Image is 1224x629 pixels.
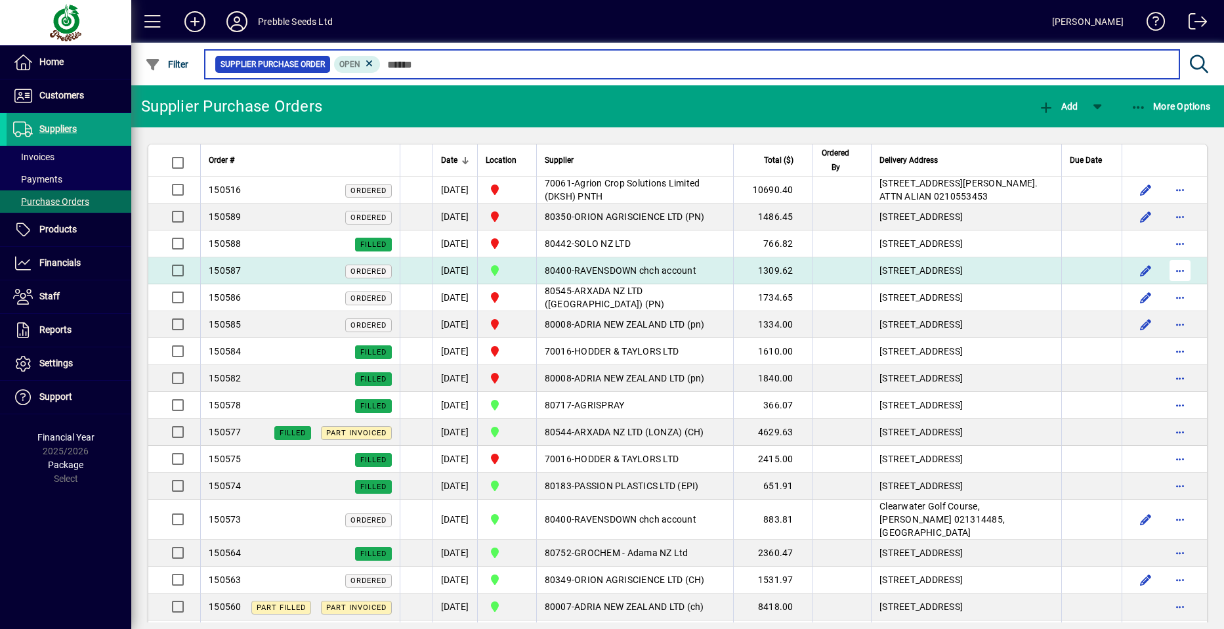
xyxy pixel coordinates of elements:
[7,247,131,280] a: Financials
[733,594,812,620] td: 8418.00
[433,392,477,419] td: [DATE]
[1170,422,1191,443] button: More options
[574,481,699,491] span: PASSION PLASTICS LTD (EPI)
[574,601,704,612] span: ADRIA NEW ZEALAND LTD (ch)
[48,460,83,470] span: Package
[536,473,733,500] td: -
[39,358,73,368] span: Settings
[433,540,477,567] td: [DATE]
[574,238,631,249] span: SOLO NZ LTD
[433,311,477,338] td: [DATE]
[545,454,572,464] span: 70016
[545,514,572,525] span: 80400
[733,473,812,500] td: 651.91
[536,338,733,365] td: -
[7,46,131,79] a: Home
[545,575,572,585] span: 80349
[209,346,242,357] span: 150584
[1170,395,1191,416] button: More options
[334,56,381,73] mat-chip: Completion Status: Open
[433,230,477,257] td: [DATE]
[1170,475,1191,496] button: More options
[1170,206,1191,227] button: More options
[1170,509,1191,530] button: More options
[574,427,704,437] span: ARXADA NZ LTD (LONZA) (CH)
[1035,95,1081,118] button: Add
[733,500,812,540] td: 883.81
[433,338,477,365] td: [DATE]
[1135,314,1156,335] button: Edit
[574,400,624,410] span: AGRISPRAY
[536,500,733,540] td: -
[39,56,64,67] span: Home
[360,375,387,383] span: Filled
[545,153,725,167] div: Supplier
[574,548,688,558] span: GROCHEM - Adama NZ Ltd
[1170,341,1191,362] button: More options
[545,153,574,167] span: Supplier
[209,481,242,491] span: 150574
[433,365,477,392] td: [DATE]
[871,446,1061,473] td: [STREET_ADDRESS]
[1135,509,1156,530] button: Edit
[733,419,812,446] td: 4629.63
[545,601,572,612] span: 80007
[536,311,733,338] td: -
[209,153,234,167] span: Order #
[350,267,387,276] span: Ordered
[209,373,242,383] span: 150582
[441,153,469,167] div: Date
[486,153,528,167] div: Location
[871,594,1061,620] td: [STREET_ADDRESS]
[1170,448,1191,469] button: More options
[733,284,812,311] td: 1734.65
[871,311,1061,338] td: [STREET_ADDRESS]
[1170,287,1191,308] button: More options
[433,177,477,204] td: [DATE]
[7,79,131,112] a: Customers
[486,236,528,251] span: PALMERSTON NORTH
[486,478,528,494] span: CHRISTCHURCH
[545,286,572,296] span: 80545
[1170,179,1191,200] button: More options
[39,123,77,134] span: Suppliers
[486,511,528,527] span: CHRISTCHURCH
[39,291,60,301] span: Staff
[1170,542,1191,563] button: More options
[1070,153,1102,167] span: Due Date
[1170,569,1191,590] button: More options
[1170,314,1191,335] button: More options
[536,230,733,257] td: -
[433,284,477,311] td: [DATE]
[545,373,572,383] span: 80008
[37,432,95,443] span: Financial Year
[486,397,528,413] span: CHRISTCHURCH
[545,211,572,222] span: 80350
[141,96,322,117] div: Supplier Purchase Orders
[1170,596,1191,617] button: More options
[209,319,242,330] span: 150585
[1135,569,1156,590] button: Edit
[216,10,258,33] button: Profile
[733,540,812,567] td: 2360.47
[733,311,812,338] td: 1334.00
[1135,206,1156,227] button: Edit
[486,424,528,440] span: CHRISTCHURCH
[174,10,216,33] button: Add
[486,451,528,467] span: PALMERSTON NORTH
[350,516,387,525] span: Ordered
[733,567,812,594] td: 1531.97
[1170,368,1191,389] button: More options
[536,594,733,620] td: -
[433,204,477,230] td: [DATE]
[350,213,387,222] span: Ordered
[360,240,387,249] span: Filled
[7,347,131,380] a: Settings
[486,343,528,359] span: PALMERSTON NORTH
[536,419,733,446] td: -
[7,280,131,313] a: Staff
[545,286,665,309] span: ARXADA NZ LTD ([GEOGRAPHIC_DATA]) (PN)
[360,348,387,357] span: Filled
[545,548,572,558] span: 80752
[1131,101,1211,112] span: More Options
